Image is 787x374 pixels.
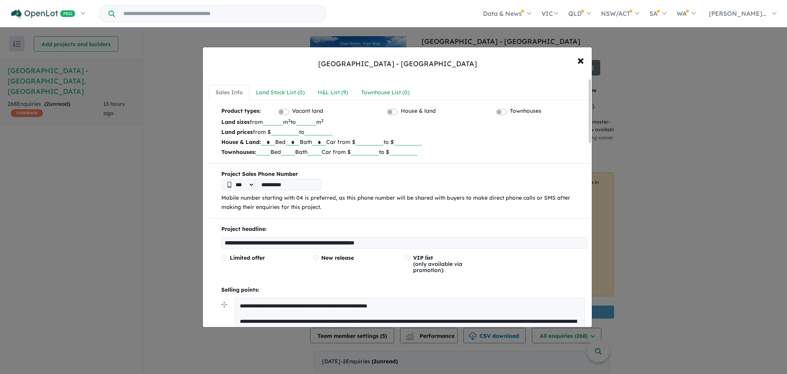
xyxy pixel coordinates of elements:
[230,254,265,261] span: Limited offer
[221,147,588,157] p: Bed Bath Car from $ to $
[709,10,767,17] span: [PERSON_NAME]...
[577,52,584,68] span: ×
[11,9,75,19] img: Openlot PRO Logo White
[216,88,243,97] div: Sales Info
[221,127,588,137] p: from $ to
[221,194,588,212] p: Mobile number starting with 04 is preferred, as this phone number will be shared with buyers to m...
[221,117,588,127] p: from m to m
[401,107,436,116] label: House & land
[413,254,433,261] span: VIP list
[221,119,250,125] b: Land sizes
[221,286,588,295] p: Selling points:
[221,149,256,155] b: Townhouses:
[221,129,253,135] b: Land prices
[292,107,323,116] label: Vacant land
[221,107,261,117] b: Product types:
[256,88,305,97] div: Land Stock List ( 0 )
[221,225,588,234] p: Project headline:
[288,118,291,123] sup: 2
[318,59,477,69] div: [GEOGRAPHIC_DATA] - [GEOGRAPHIC_DATA]
[413,254,462,274] span: (only available via promotion):
[510,107,541,116] label: Townhouses
[227,182,231,188] img: Phone icon
[221,170,588,179] b: Project Sales Phone Number
[221,139,261,145] b: House & Land:
[321,254,354,261] span: New release
[221,137,588,147] p: Bed Bath Car from $ to $
[116,5,325,22] input: Try estate name, suburb, builder or developer
[318,88,348,97] div: H&L List ( 9 )
[321,118,324,123] sup: 2
[221,302,227,307] img: drag.svg
[361,88,410,97] div: Townhouse List ( 0 )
